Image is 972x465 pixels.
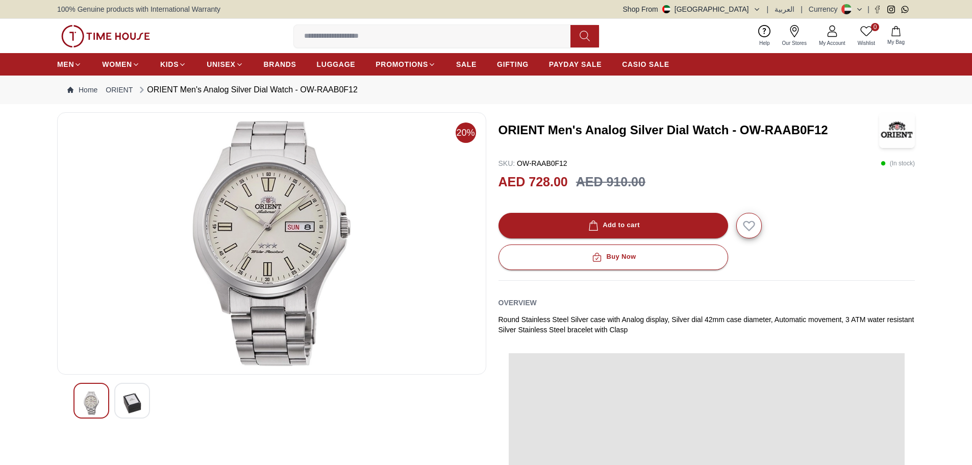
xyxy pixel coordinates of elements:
[883,38,909,46] span: My Bag
[499,213,728,238] button: Add to cart
[66,121,478,366] img: ORIENT Men's Analog Silver Dial Watch - OW-RAAB0F12
[809,4,842,14] div: Currency
[776,23,813,49] a: Our Stores
[662,5,670,13] img: United Arab Emirates
[57,4,220,14] span: 100% Genuine products with International Warranty
[499,295,537,310] h2: Overview
[590,251,636,263] div: Buy Now
[67,85,97,95] a: Home
[879,112,915,148] img: ORIENT Men's Analog Silver Dial Watch - OW-RAAB0F12
[497,55,529,74] a: GIFTING
[499,173,568,192] h2: AED 728.00
[753,23,776,49] a: Help
[102,55,140,74] a: WOMEN
[61,25,150,47] img: ...
[82,391,101,415] img: ORIENT Men's Analog Silver Dial Watch - OW-RAAB0F12
[106,85,133,95] a: ORIENT
[137,84,358,96] div: ORIENT Men's Analog Silver Dial Watch - OW-RAAB0F12
[755,39,774,47] span: Help
[456,55,477,74] a: SALE
[623,4,761,14] button: Shop From[GEOGRAPHIC_DATA]
[767,4,769,14] span: |
[778,39,811,47] span: Our Stores
[499,314,915,335] div: Round Stainless Steel Silver case with Analog display, Silver dial 42mm case diameter, Automatic ...
[264,59,296,69] span: BRANDS
[874,6,881,13] a: Facebook
[576,173,645,192] h3: AED 910.00
[852,23,881,49] a: 0Wishlist
[622,59,669,69] span: CASIO SALE
[622,55,669,74] a: CASIO SALE
[57,55,82,74] a: MEN
[57,76,915,104] nav: Breadcrumb
[376,55,436,74] a: PROMOTIONS
[497,59,529,69] span: GIFTING
[160,55,186,74] a: KIDS
[57,59,74,69] span: MEN
[881,158,915,168] p: ( In stock )
[901,6,909,13] a: Whatsapp
[317,59,356,69] span: LUGGAGE
[586,219,640,231] div: Add to cart
[456,59,477,69] span: SALE
[867,4,869,14] span: |
[102,59,132,69] span: WOMEN
[549,59,602,69] span: PAYDAY SALE
[123,391,141,415] img: ORIENT Men's Analog Silver Dial Watch - OW-RAAB0F12
[499,159,515,167] span: SKU :
[549,55,602,74] a: PAYDAY SALE
[499,244,728,270] button: Buy Now
[207,59,235,69] span: UNISEX
[499,122,880,138] h3: ORIENT Men's Analog Silver Dial Watch - OW-RAAB0F12
[854,39,879,47] span: Wishlist
[499,158,567,168] p: OW-RAAB0F12
[264,55,296,74] a: BRANDS
[317,55,356,74] a: LUGGAGE
[207,55,243,74] a: UNISEX
[801,4,803,14] span: |
[456,123,476,143] span: 20%
[376,59,428,69] span: PROMOTIONS
[887,6,895,13] a: Instagram
[775,4,794,14] button: العربية
[871,23,879,31] span: 0
[881,24,911,48] button: My Bag
[160,59,179,69] span: KIDS
[815,39,850,47] span: My Account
